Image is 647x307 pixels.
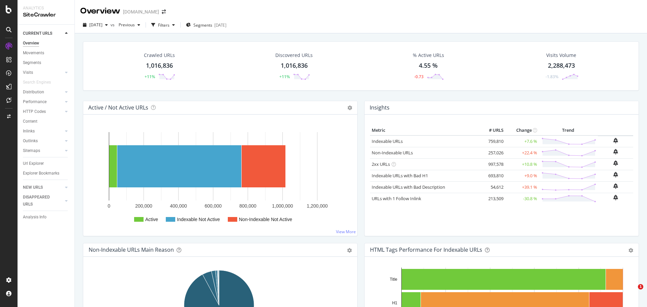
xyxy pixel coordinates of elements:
[239,217,292,222] text: Non-Indexable Not Active
[23,160,44,167] div: Url Explorer
[505,170,539,181] td: +9.0 %
[307,203,328,209] text: 1,200,000
[347,105,352,110] i: Options
[628,248,633,253] div: gear
[111,22,116,28] span: vs
[89,125,349,231] svg: A chart.
[80,20,111,30] button: [DATE]
[638,284,643,289] span: 1
[478,170,505,181] td: 693,810
[478,135,505,147] td: 759,810
[624,284,640,300] iframe: Intercom live chat
[372,138,403,144] a: Indexable URLs
[89,246,174,253] div: Non-Indexable URLs Main Reason
[23,89,63,96] a: Distribution
[272,203,293,209] text: 1,000,000
[370,246,482,253] div: HTML Tags Performance for Indexable URLs
[23,108,63,115] a: HTTP Codes
[275,52,313,59] div: Discovered URLs
[414,74,424,80] div: -0.73
[372,184,445,190] a: Indexable URLs with Bad Description
[613,195,618,200] div: bell-plus
[145,217,158,222] text: Active
[372,173,428,179] a: Indexable URLs with Bad H1
[613,172,618,177] div: bell-plus
[613,183,618,189] div: bell-plus
[23,98,63,105] a: Performance
[23,79,51,86] div: Search Engines
[123,8,159,15] div: [DOMAIN_NAME]
[23,184,63,191] a: NEW URLS
[23,98,47,105] div: Performance
[23,40,70,47] a: Overview
[372,150,413,156] a: Non-Indexable URLs
[144,52,175,59] div: Crawled URLs
[239,203,256,209] text: 800,000
[177,217,220,222] text: Indexable Not Active
[372,161,390,167] a: 2xx URLs
[23,50,44,57] div: Movements
[23,170,59,177] div: Explorer Bookmarks
[23,5,69,11] div: Analytics
[205,203,222,209] text: 600,000
[613,138,618,143] div: bell-plus
[23,118,37,125] div: Content
[23,89,44,96] div: Distribution
[390,277,398,282] text: Title
[158,22,170,28] div: Filters
[23,50,70,57] a: Movements
[23,137,63,145] a: Outlinks
[193,22,212,28] span: Segments
[23,170,70,177] a: Explorer Bookmarks
[170,203,187,209] text: 400,000
[149,20,178,30] button: Filters
[23,11,69,19] div: SiteCrawler
[23,118,70,125] a: Content
[162,9,166,14] div: arrow-right-arrow-left
[135,203,152,209] text: 200,000
[23,59,70,66] a: Segments
[336,229,356,235] a: View More
[23,128,63,135] a: Inlinks
[23,30,63,37] a: CURRENT URLS
[108,203,111,209] text: 0
[23,194,63,208] a: DISAPPEARED URLS
[546,52,576,59] div: Visits Volume
[546,74,558,80] div: -1.83%
[478,125,505,135] th: # URLS
[505,125,539,135] th: Change
[505,158,539,170] td: +10.8 %
[613,160,618,166] div: bell-plus
[505,135,539,147] td: +7.6 %
[419,61,438,70] div: 4.55 %
[370,125,478,135] th: Metric
[23,69,33,76] div: Visits
[281,61,308,70] div: 1,016,836
[146,61,173,70] div: 1,016,836
[89,22,102,28] span: 2025 Aug. 16th
[279,74,290,80] div: +11%
[23,160,70,167] a: Url Explorer
[23,108,46,115] div: HTTP Codes
[23,214,47,221] div: Analysis Info
[347,248,352,253] div: gear
[478,147,505,158] td: 257,026
[613,149,618,154] div: bell-plus
[478,181,505,193] td: 54,612
[370,103,390,112] h4: Insights
[505,181,539,193] td: +39.1 %
[23,59,41,66] div: Segments
[23,147,63,154] a: Sitemaps
[214,22,226,28] div: [DATE]
[116,22,135,28] span: Previous
[23,147,40,154] div: Sitemaps
[23,128,35,135] div: Inlinks
[23,79,58,86] a: Search Engines
[23,184,43,191] div: NEW URLS
[539,125,598,135] th: Trend
[23,40,39,47] div: Overview
[80,5,120,17] div: Overview
[505,147,539,158] td: +22.4 %
[23,69,63,76] a: Visits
